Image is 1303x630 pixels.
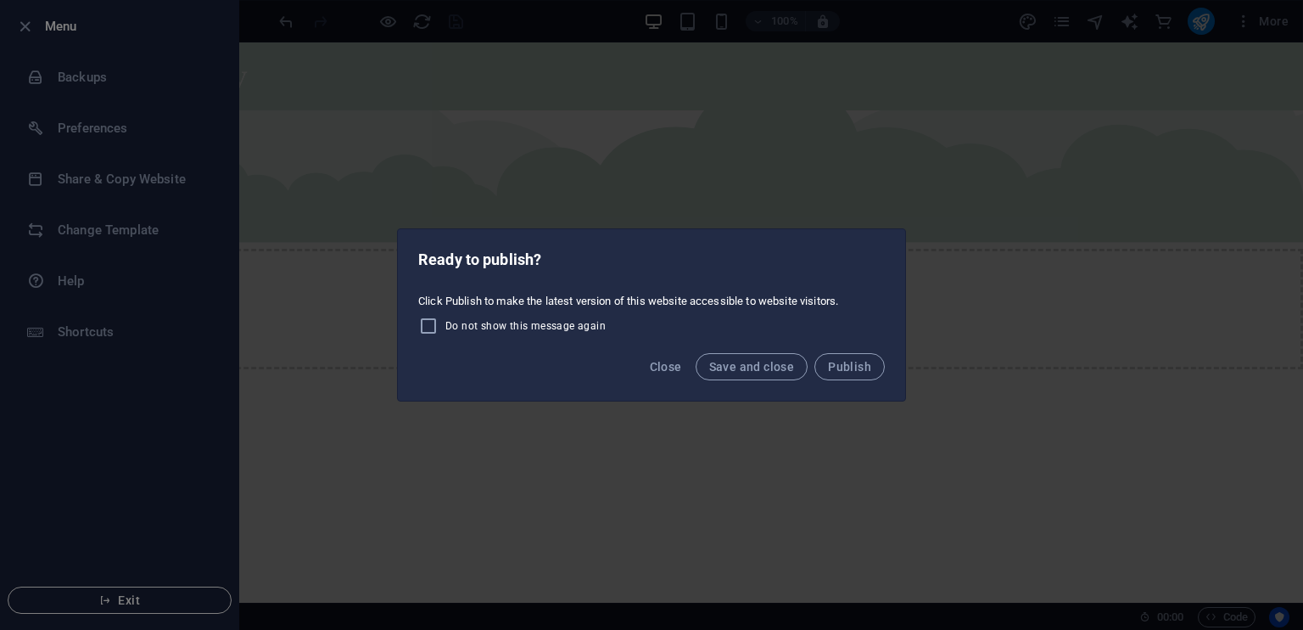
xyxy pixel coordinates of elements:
span: Paste clipboard [617,280,710,304]
span: Save and close [709,360,795,374]
span: Close [650,360,682,374]
button: Save and close [696,353,808,380]
span: Publish [828,360,871,374]
span: Add elements [526,280,610,304]
span: Do not show this message again [445,319,606,333]
h2: Ready to publish? [418,250,885,270]
div: Click Publish to make the latest version of this website accessible to website visitors. [398,287,905,343]
button: Close [643,353,689,380]
button: Publish [814,353,885,380]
